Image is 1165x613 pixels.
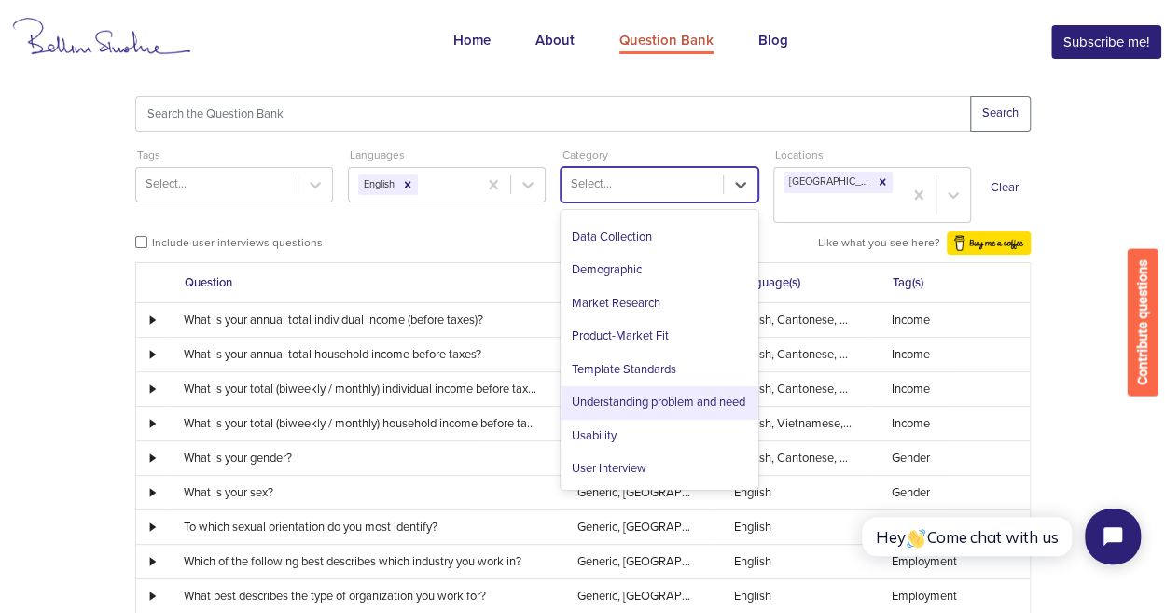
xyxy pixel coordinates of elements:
[735,275,800,290] span: Language(s)
[872,406,1030,440] td: Income column header Tag(s)
[164,509,558,544] td: To which sexual orientation do you most identify? column header Question
[714,406,872,440] td: English, Vietnamese, Cantonese, Simplified Chinese column header Language(s)
[185,275,232,290] span: Question
[561,420,758,453] div: Usability
[758,30,788,54] div: Blog
[872,578,1030,613] td: Employment column header Tag(s)
[947,231,1030,255] img: Buy Me A Coffee
[872,371,1030,406] td: Income column header Tag(s)
[164,337,558,371] td: What is your annual total household income before taxes? column header Question
[164,544,558,578] td: Which of the following best describes which industry you work in? column header Question
[164,475,558,509] td: What is your sex? column header Question
[557,440,714,475] td: Generic, United States, Hong Kong, Vietnam column header Location(s)
[714,578,872,613] td: English column header Language(s)
[571,175,612,194] div: Select...
[561,386,758,420] div: Understanding problem and need
[557,371,714,406] td: United States, Singapore, Hong Kong column header Location(s)
[1051,25,1161,60] button: Subscribe me!
[619,30,714,54] div: Question Bank
[557,406,714,440] td: United States, Singapore, Hong Kong, Vietnam column header Location(s)
[1128,248,1158,396] button: Contribute questions
[561,287,758,321] div: Market Research
[836,493,1157,580] iframe: Tidio Chat
[557,544,714,578] td: Generic, United States column header Location(s)
[561,254,758,287] div: Demographic
[714,371,872,406] td: English, Cantonese, Simplified Chinese column header Language(s)
[164,578,558,613] td: What best describes the type of organization you work for? column header Question
[561,320,758,354] div: Product-Market Fit
[714,337,872,371] td: English, Cantonese, Simplified Chinese column header Language(s)
[135,96,971,132] input: Search the Question Bank
[557,509,714,544] td: Generic, United States column header Location(s)
[597,7,736,77] a: Question Bank
[775,146,824,163] label: locations
[557,337,714,371] td: United States, Singapore, Hong Kong column header Location(s)
[561,221,758,255] div: Data Collection
[146,175,187,194] div: Select...
[872,337,1030,371] td: Income column header Tag(s)
[557,303,714,337] td: United States, Singapore, Hong Kong column header Location(s)
[561,453,758,486] div: User Interview
[164,303,558,337] td: What is your annual total individual income (before taxes)? column header Question
[872,303,1030,337] td: Income column header Tag(s)
[784,172,872,193] div: [GEOGRAPHIC_DATA]
[714,509,872,544] td: English column header Language(s)
[152,234,323,251] label: Include user interviews questions
[562,146,608,163] label: category
[978,146,1031,230] button: Clear
[736,7,811,77] a: Blog
[535,30,575,54] div: About
[431,7,513,77] a: Home
[557,475,714,509] td: Generic, United States column header Location(s)
[137,146,160,163] label: tags
[350,146,405,163] label: languages
[164,371,558,406] td: What is your total (biweekly / monthly) individual income before taxes? column header Question
[817,236,939,249] span: Like what you see here?
[358,174,397,196] div: English
[561,354,758,387] div: Template Standards
[164,406,558,440] td: What is your total (biweekly / monthly) household income before taxes? column header Question
[893,275,923,290] span: Tag(s)
[872,475,1030,509] td: Gender column header Tag(s)
[714,475,872,509] td: English column header Language(s)
[164,440,558,475] td: What is your gender? column header Question
[714,303,872,337] td: English, Cantonese, Simplified Chinese column header Language(s)
[513,7,597,77] a: About
[872,440,1030,475] td: Gender column header Tag(s)
[817,230,1030,255] a: Like what you see here?
[557,578,714,613] td: Generic, United States column header Location(s)
[714,440,872,475] td: English, Cantonese, Simplified Chinese, Vietnamese column header Language(s)
[453,30,491,54] div: Home
[970,96,1031,132] button: Search
[714,544,872,578] td: English column header Language(s)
